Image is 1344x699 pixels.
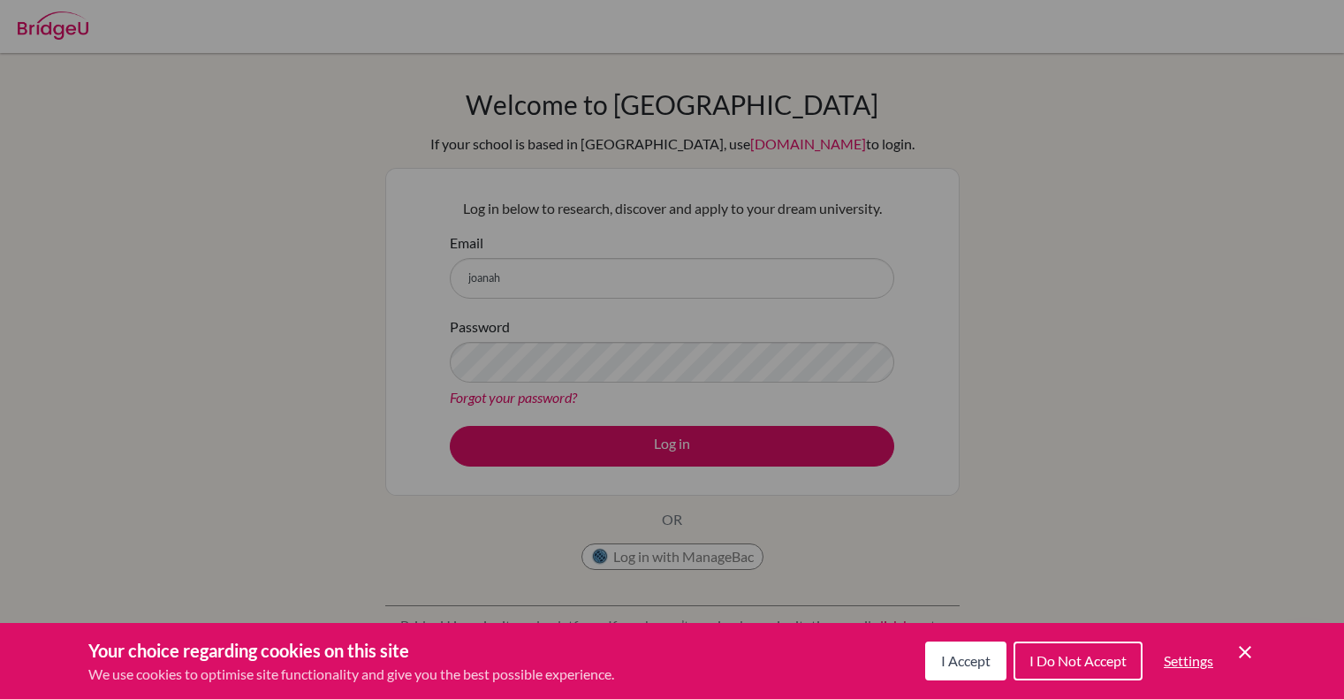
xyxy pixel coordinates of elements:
[1150,643,1227,679] button: Settings
[1014,642,1143,680] button: I Do Not Accept
[1164,652,1213,669] span: Settings
[925,642,1006,680] button: I Accept
[88,664,614,685] p: We use cookies to optimise site functionality and give you the best possible experience.
[941,652,991,669] span: I Accept
[1029,652,1127,669] span: I Do Not Accept
[88,637,614,664] h3: Your choice regarding cookies on this site
[1234,642,1256,663] button: Save and close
